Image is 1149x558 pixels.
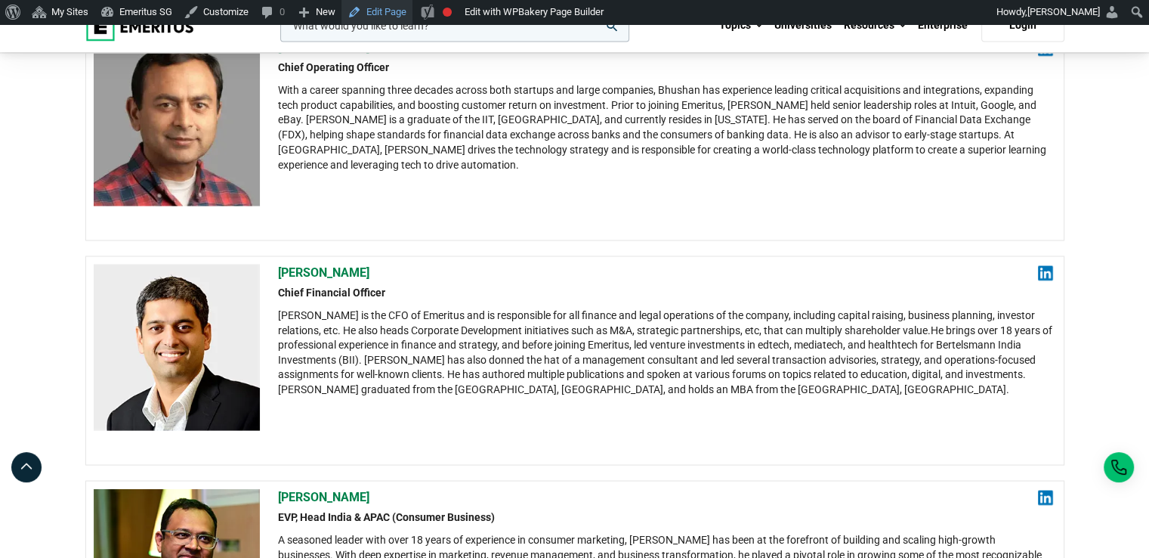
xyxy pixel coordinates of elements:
[278,83,1053,172] div: With a career spanning three decades across both startups and large companies, Bhushan has experi...
[94,264,260,430] img: Pranjal
[1037,265,1052,281] img: linkedin.png
[278,308,1053,397] div: [PERSON_NAME] is the CFO of Emeritus and is responsible for all finance and legal operations of t...
[1037,490,1052,505] img: linkedin.png
[278,60,1053,76] h2: Chief Operating Officer
[94,39,260,206] img: Bhushan-1
[1027,6,1100,17] span: [PERSON_NAME]
[278,264,1053,281] h2: [PERSON_NAME]
[280,10,629,42] input: woocommerce-product-search-field-0
[278,285,1053,300] h2: Chief Financial Officer
[443,8,452,17] div: Focus keyphrase not set
[981,10,1064,42] a: Login
[1037,41,1052,56] img: linkedin.png
[278,510,1053,525] h2: EVP, Head India & APAC (Consumer Business)
[278,39,1053,56] h2: [PERSON_NAME]
[278,488,1053,505] h2: [PERSON_NAME]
